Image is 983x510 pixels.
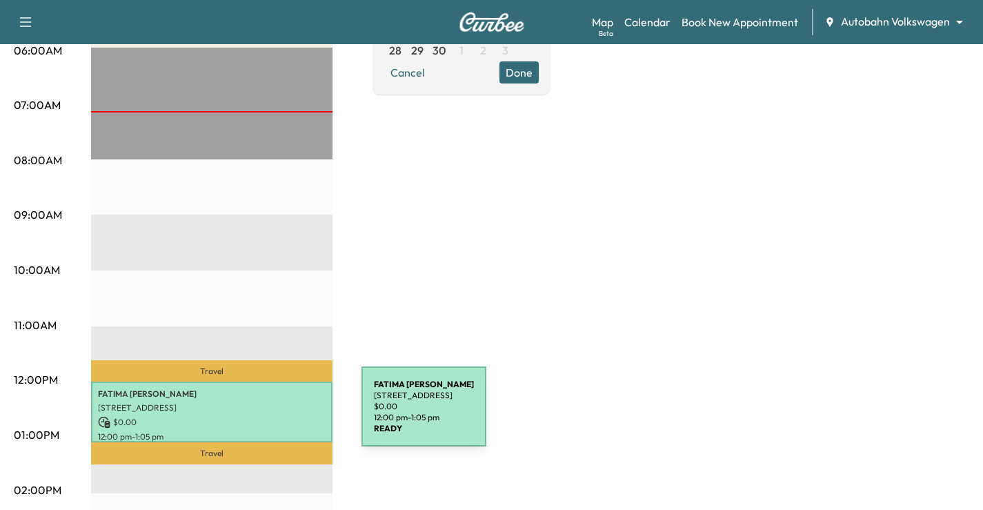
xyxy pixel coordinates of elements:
p: 12:00 pm - 1:05 pm [98,431,326,442]
p: 10:00AM [14,262,60,278]
a: MapBeta [592,14,613,30]
button: Cancel [384,61,431,84]
p: 09:00AM [14,206,62,223]
span: 28 [389,42,401,59]
p: $ 0.00 [98,416,326,429]
p: 12:00PM [14,371,58,388]
p: 06:00AM [14,42,62,59]
p: FATIMA [PERSON_NAME] [98,389,326,400]
span: 3 [502,42,508,59]
p: Travel [91,442,332,464]
button: Done [499,61,539,84]
span: 29 [411,42,424,59]
span: 2 [480,42,486,59]
a: Book New Appointment [682,14,798,30]
span: 1 [459,42,464,59]
span: Autobahn Volkswagen [841,14,950,30]
p: 08:00AM [14,152,62,168]
div: Beta [599,28,613,39]
p: 02:00PM [14,482,61,498]
span: 30 [433,42,446,59]
a: Calendar [624,14,671,30]
p: Travel [91,360,332,382]
p: [STREET_ADDRESS] [98,402,326,413]
p: 11:00AM [14,317,57,333]
p: 07:00AM [14,97,61,113]
img: Curbee Logo [459,12,525,32]
p: 01:00PM [14,426,59,443]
